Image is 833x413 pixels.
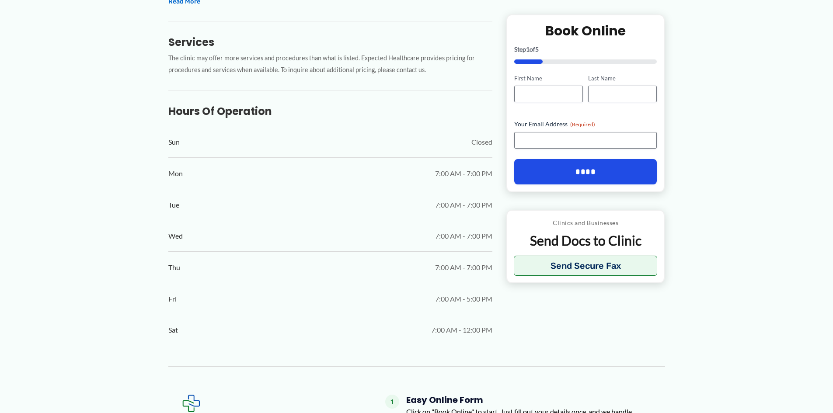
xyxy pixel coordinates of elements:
h2: Book Online [514,22,657,39]
span: Sun [168,135,180,149]
label: First Name [514,74,583,82]
span: 1 [526,45,530,52]
p: Send Docs to Clinic [514,232,658,249]
button: Send Secure Fax [514,256,658,276]
label: Your Email Address [514,120,657,128]
h3: Services [168,35,492,49]
h3: Hours of Operation [168,104,492,118]
span: 7:00 AM - 5:00 PM [435,292,492,305]
span: Wed [168,229,183,243]
img: Expected Healthcare Logo [182,395,200,412]
p: The clinic may offer more services and procedures than what is listed. Expected Healthcare provid... [168,52,492,76]
p: Step of [514,46,657,52]
span: 7:00 AM - 7:00 PM [435,261,492,274]
span: Sat [168,323,178,337]
span: 7:00 AM - 7:00 PM [435,167,492,180]
span: 7:00 AM - 12:00 PM [431,323,492,337]
span: Thu [168,261,180,274]
span: 7:00 AM - 7:00 PM [435,229,492,243]
span: Closed [471,135,492,149]
span: Fri [168,292,177,305]
span: Tue [168,198,179,212]
label: Last Name [588,74,657,82]
span: 7:00 AM - 7:00 PM [435,198,492,212]
span: 1 [385,395,399,409]
span: (Required) [570,121,595,128]
span: 5 [535,45,539,52]
h4: Easy Online Form [406,395,651,405]
p: Clinics and Businesses [514,217,658,229]
span: Mon [168,167,183,180]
